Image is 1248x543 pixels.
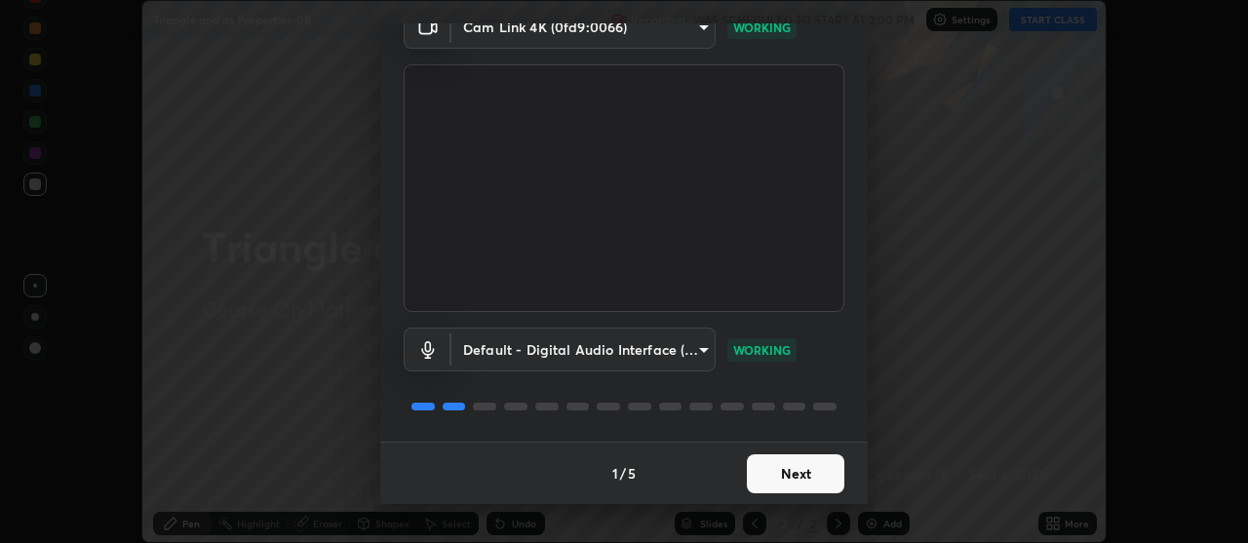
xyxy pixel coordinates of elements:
div: Cam Link 4K (0fd9:0066) [451,5,716,49]
p: WORKING [733,341,791,359]
h4: / [620,463,626,484]
button: Next [747,454,844,493]
div: Cam Link 4K (0fd9:0066) [451,328,716,371]
p: WORKING [733,19,791,36]
h4: 1 [612,463,618,484]
h4: 5 [628,463,636,484]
